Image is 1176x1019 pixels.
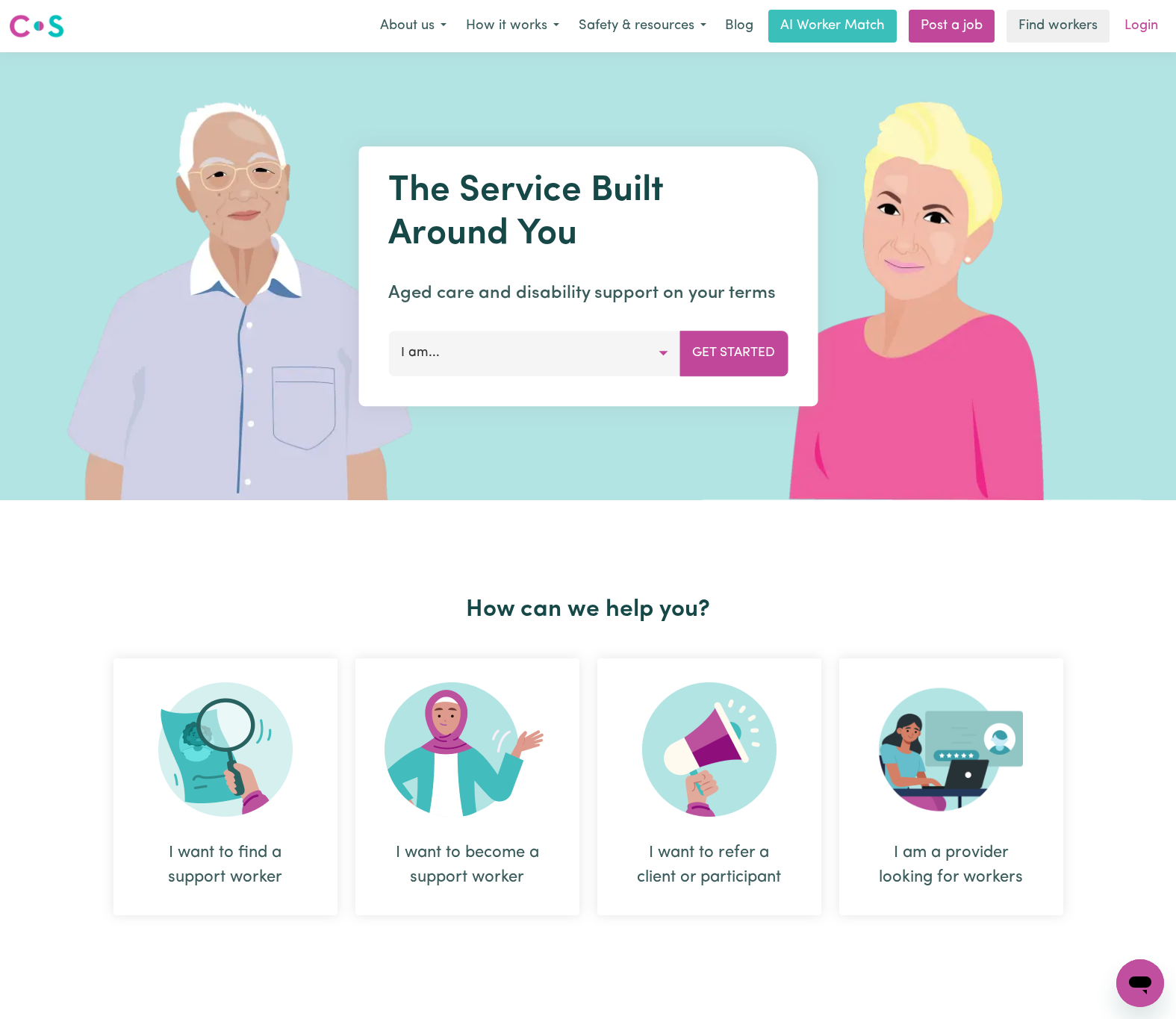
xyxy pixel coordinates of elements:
img: Careseekers logo [9,13,64,40]
a: Careseekers logo [9,9,64,43]
button: About us [370,10,456,42]
div: I want to refer a client or participant [633,841,785,890]
img: Search [158,682,293,817]
img: Become Worker [385,682,550,817]
h2: How can we help you? [105,596,1072,624]
div: I want to find a support worker [113,658,337,915]
iframe: Button to launch messaging window [1116,959,1164,1007]
p: Aged care and disability support on your terms [388,280,788,307]
button: How it works [456,10,569,42]
button: I am... [388,331,680,375]
img: Refer [642,682,777,817]
div: I want to become a support worker [355,658,579,915]
a: Blog [716,10,762,43]
a: Post a job [909,10,995,43]
button: Get Started [679,331,788,375]
a: AI Worker Match [768,10,897,43]
div: I want to become a support worker [391,841,544,890]
div: I am a provider looking for workers [839,658,1063,915]
div: I want to find a support worker [149,841,302,890]
a: Find workers [1007,10,1110,43]
button: Safety & resources [569,10,716,42]
a: Login [1116,10,1167,43]
img: Provider [879,682,1024,817]
h1: The Service Built Around You [388,170,788,256]
div: I am a provider looking for workers [875,841,1027,890]
div: I want to refer a client or participant [597,658,821,915]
